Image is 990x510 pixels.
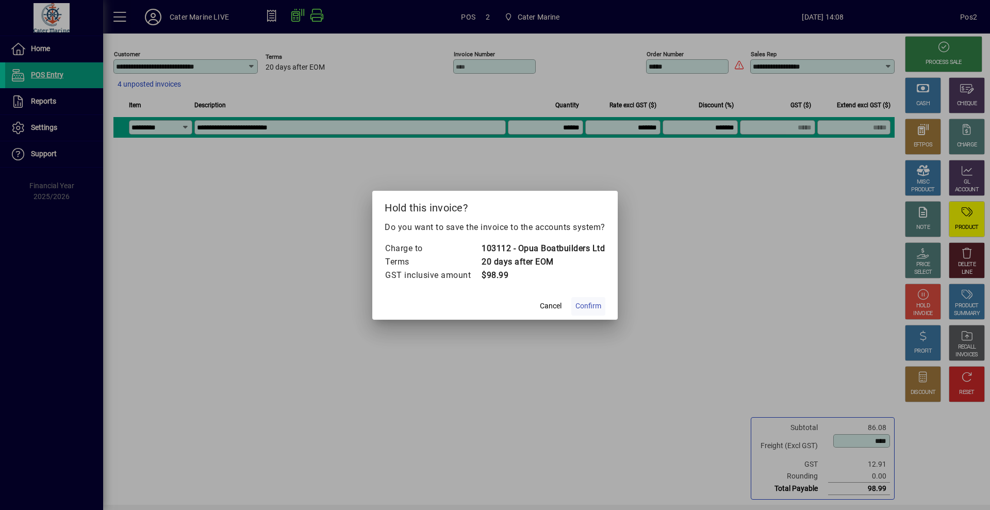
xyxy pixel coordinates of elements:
td: 20 days after EOM [481,255,605,269]
td: $98.99 [481,269,605,282]
td: Terms [385,255,481,269]
span: Cancel [540,301,562,311]
td: GST inclusive amount [385,269,481,282]
span: Confirm [575,301,601,311]
button: Confirm [571,297,605,316]
h2: Hold this invoice? [372,191,618,221]
p: Do you want to save the invoice to the accounts system? [385,221,605,234]
button: Cancel [534,297,567,316]
td: Charge to [385,242,481,255]
td: 103112 - Opua Boatbuilders Ltd [481,242,605,255]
